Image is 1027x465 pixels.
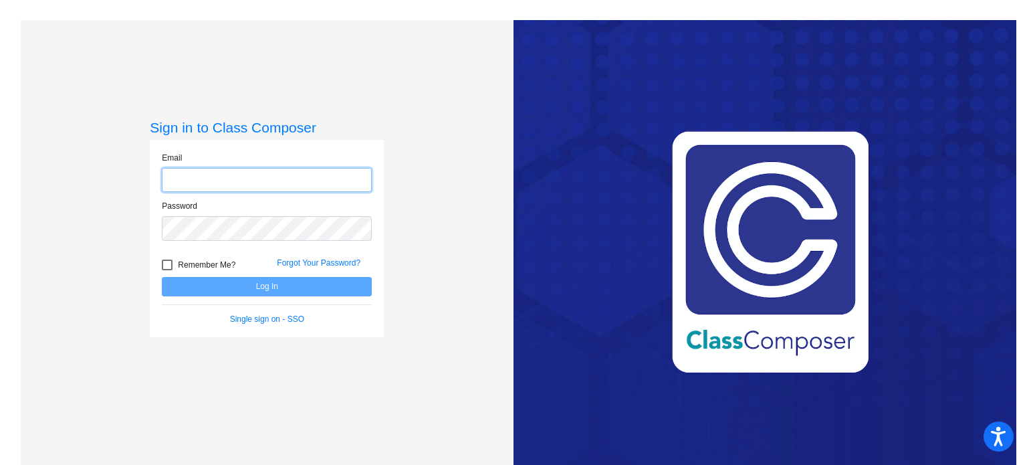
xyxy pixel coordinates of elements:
[162,152,182,164] label: Email
[162,277,372,296] button: Log In
[230,314,304,324] a: Single sign on - SSO
[178,257,235,273] span: Remember Me?
[162,200,197,212] label: Password
[150,119,384,136] h3: Sign in to Class Composer
[277,258,360,268] a: Forgot Your Password?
